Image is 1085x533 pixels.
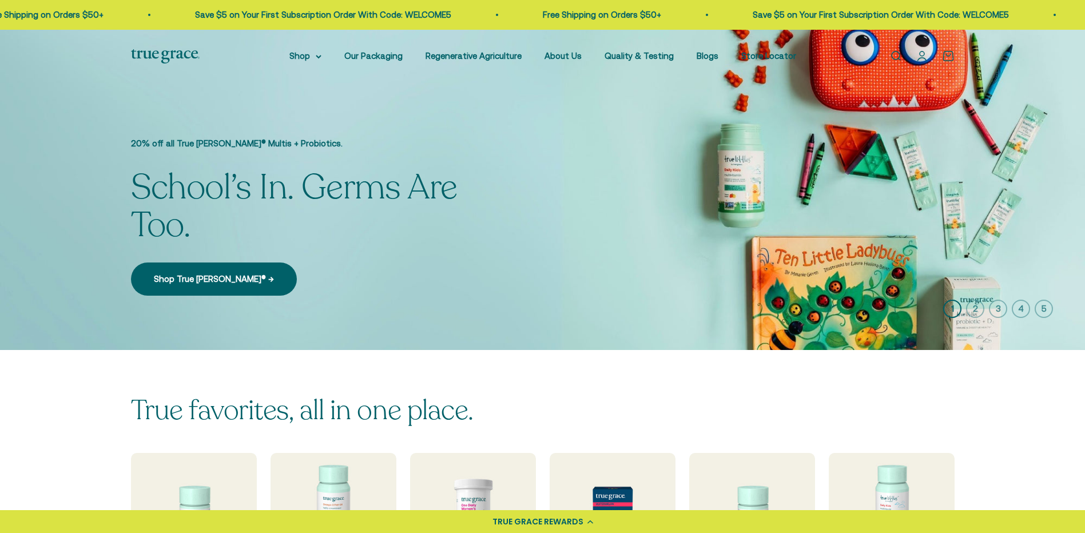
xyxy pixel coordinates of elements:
summary: Shop [289,49,321,63]
a: Regenerative Agriculture [426,51,522,61]
a: Store Locator [741,51,796,61]
p: Save $5 on Your First Subscription Order With Code: WELCOME5 [748,8,1004,22]
button: 4 [1012,300,1030,318]
div: TRUE GRACE REWARDS [492,516,583,528]
a: About Us [545,51,582,61]
split-lines: School’s In. Germs Are Too. [131,164,458,249]
p: 20% off all True [PERSON_NAME]® Multis + Probiotics. [131,137,508,150]
split-lines: True favorites, all in one place. [131,392,474,429]
a: Quality & Testing [605,51,674,61]
a: Blogs [697,51,718,61]
button: 2 [966,300,984,318]
a: Shop True [PERSON_NAME]® → [131,262,297,296]
button: 1 [943,300,961,318]
a: Free Shipping on Orders $50+ [538,10,657,19]
button: 5 [1035,300,1053,318]
a: Our Packaging [344,51,403,61]
p: Save $5 on Your First Subscription Order With Code: WELCOME5 [190,8,447,22]
button: 3 [989,300,1007,318]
